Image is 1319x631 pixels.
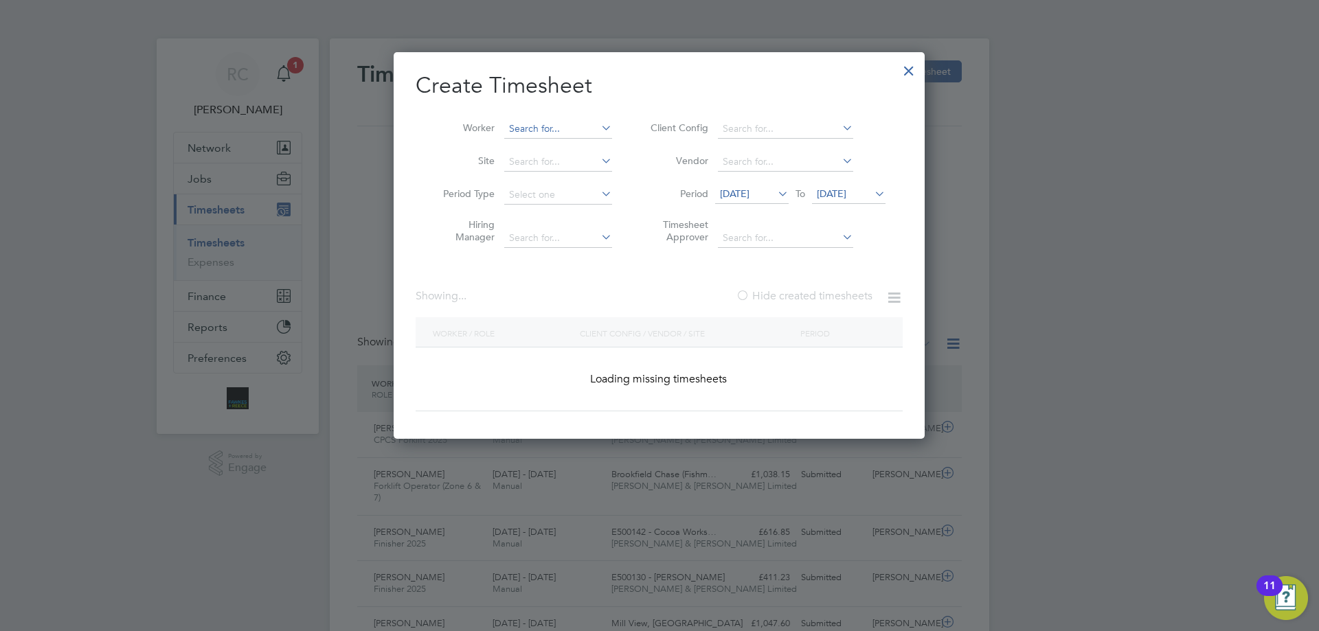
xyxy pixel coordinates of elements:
h2: Create Timesheet [416,71,903,100]
label: Client Config [646,122,708,134]
button: Open Resource Center, 11 new notifications [1264,576,1308,620]
span: [DATE] [817,187,846,200]
label: Hiring Manager [433,218,495,243]
label: Period [646,187,708,200]
input: Select one [504,185,612,205]
label: Hide created timesheets [736,289,872,303]
span: [DATE] [720,187,749,200]
div: Showing [416,289,469,303]
span: To [791,185,809,203]
label: Timesheet Approver [646,218,708,243]
input: Search for... [718,229,853,248]
label: Vendor [646,154,708,167]
span: ... [458,289,466,303]
input: Search for... [504,229,612,248]
input: Search for... [718,119,853,139]
input: Search for... [718,152,853,172]
label: Worker [433,122,495,134]
label: Site [433,154,495,167]
label: Period Type [433,187,495,200]
input: Search for... [504,119,612,139]
div: 11 [1263,586,1276,604]
input: Search for... [504,152,612,172]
